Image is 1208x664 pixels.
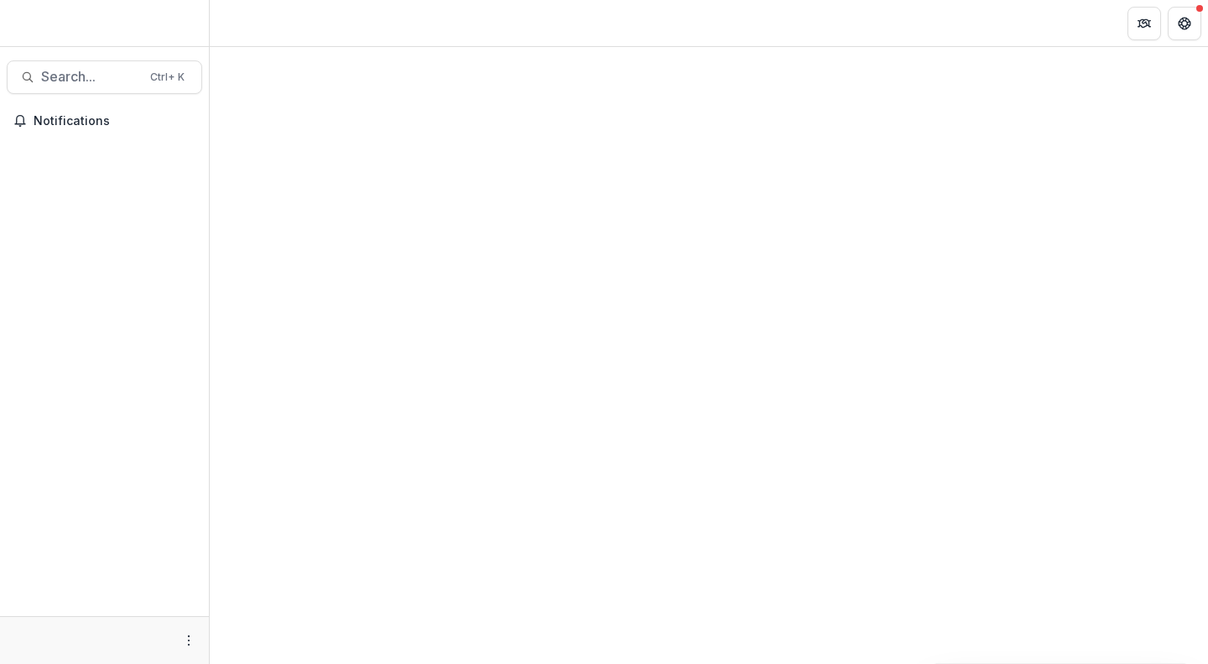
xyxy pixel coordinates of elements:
span: Search... [41,69,140,85]
button: Notifications [7,107,202,134]
button: Get Help [1168,7,1201,40]
button: More [179,630,199,651]
button: Partners [1127,7,1161,40]
nav: breadcrumb [216,11,288,35]
span: Notifications [34,114,195,128]
div: Ctrl + K [147,68,188,86]
button: Search... [7,60,202,94]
